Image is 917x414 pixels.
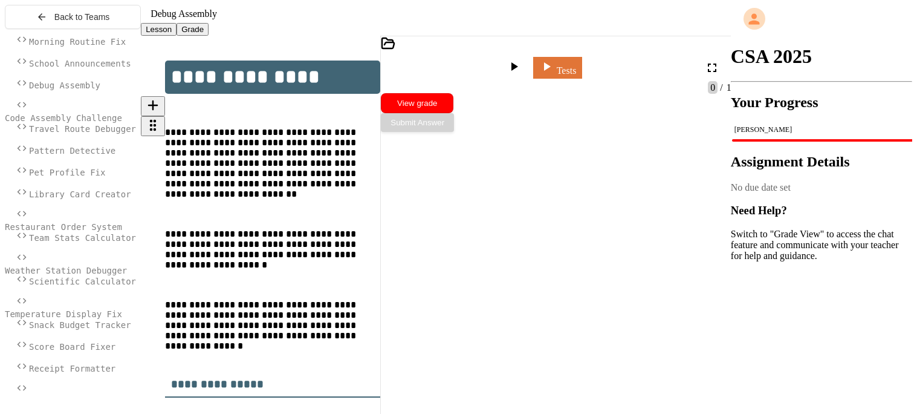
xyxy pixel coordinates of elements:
[720,82,722,93] span: /
[731,182,912,193] div: No due date set
[731,5,912,33] div: My Account
[29,277,136,286] span: Scientific Calculator
[29,146,115,156] span: Pattern Detective
[5,266,127,275] span: Weather Station Debugger
[29,80,100,90] span: Debug Assembly
[29,124,136,134] span: Travel Route Debugger
[29,342,115,352] span: Score Board Fixer
[724,82,731,93] span: 1
[29,320,131,330] span: Snack Budget Tracker
[5,113,122,123] span: Code Assembly Challenge
[708,81,718,94] span: 0
[817,313,905,364] iframe: chat widget
[5,309,122,319] span: Temperature Display Fix
[141,23,177,36] button: Lesson
[177,23,209,36] button: Grade
[29,364,115,373] span: Receipt Formatter
[151,8,217,19] span: Debug Assembly
[29,168,105,177] span: Pet Profile Fix
[390,118,444,127] span: Submit Answer
[731,45,912,68] h1: CSA 2025
[731,229,912,261] p: Switch to "Grade View" to access the chat feature and communicate with your teacher for help and ...
[731,154,912,170] h2: Assignment Details
[381,113,454,132] button: Submit Answer
[533,57,583,79] a: Tests
[29,233,136,243] span: Team Stats Calculator
[381,93,453,113] button: View grade
[731,94,912,111] h2: Your Progress
[29,189,131,199] span: Library Card Creator
[5,222,122,232] span: Restaurant Order System
[54,12,110,22] span: Back to Teams
[734,125,909,134] div: [PERSON_NAME]
[731,204,912,217] h3: Need Help?
[5,5,141,29] button: Back to Teams
[29,59,131,68] span: School Announcements
[29,37,126,47] span: Morning Routine Fix
[866,366,905,402] iframe: chat widget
